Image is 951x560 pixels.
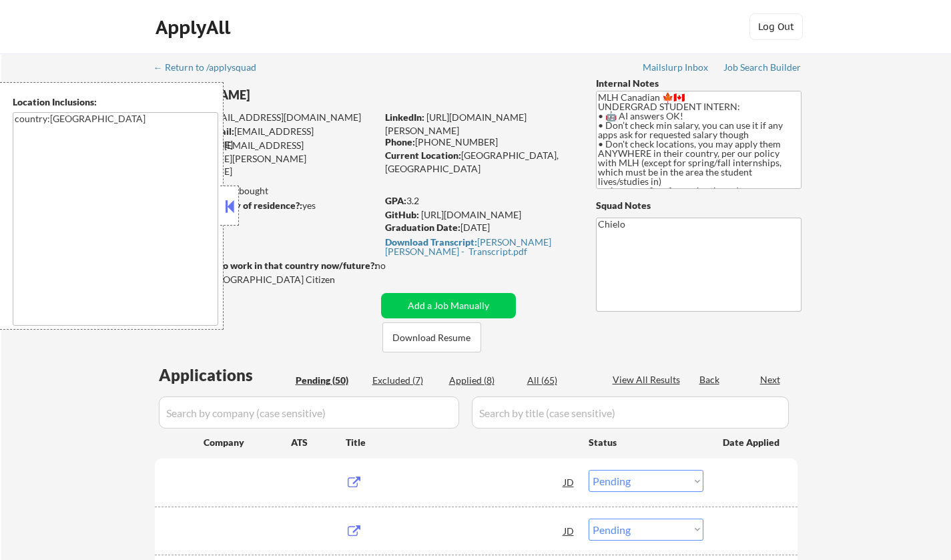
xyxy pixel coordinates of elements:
button: Log Out [749,13,803,40]
strong: GitHub: [385,209,419,220]
div: [DATE] [385,221,574,234]
div: ApplyAll [155,16,234,39]
div: Location Inclusions: [13,95,218,109]
div: [PHONE_NUMBER] [385,135,574,149]
strong: GPA: [385,195,406,206]
div: Date Applied [723,436,781,449]
a: Job Search Builder [723,62,802,75]
a: [URL][DOMAIN_NAME][PERSON_NAME] [385,111,527,136]
div: yes [154,199,372,212]
div: Internal Notes [596,77,802,90]
div: Excluded (7) [372,374,439,387]
div: 0 sent / 200 bought [154,184,376,198]
a: Mailslurp Inbox [643,62,709,75]
strong: LinkedIn: [385,111,424,123]
div: [EMAIL_ADDRESS][DOMAIN_NAME] [155,111,376,124]
strong: Download Transcript: [385,236,477,248]
a: [URL][DOMAIN_NAME] [421,209,521,220]
div: Applications [159,367,291,383]
div: Squad Notes [596,199,802,212]
div: Pending (50) [296,374,362,387]
div: 3.2 [385,194,576,208]
a: ← Return to /applysquad [153,62,269,75]
div: Status [589,430,703,454]
button: Add a Job Manually [381,293,516,318]
div: Next [760,373,781,386]
div: Company [204,436,291,449]
div: [PERSON_NAME] [PERSON_NAME] - Transcript.pdf [385,238,571,256]
div: Back [699,373,721,386]
div: View All Results [613,373,684,386]
button: Download Resume [382,322,481,352]
div: [EMAIL_ADDRESS][DOMAIN_NAME][PERSON_NAME][DOMAIN_NAME] [155,139,376,178]
div: [GEOGRAPHIC_DATA], [GEOGRAPHIC_DATA] [385,149,574,175]
strong: Current Location: [385,150,461,161]
div: ATS [291,436,346,449]
div: Applied (8) [449,374,516,387]
a: Download Transcript:[PERSON_NAME] [PERSON_NAME] - Transcript.pdf [385,237,571,256]
div: Yes, I am a [DEMOGRAPHIC_DATA] Citizen [155,273,380,286]
div: [PERSON_NAME] [155,87,429,103]
div: no [375,259,413,272]
div: All (65) [527,374,594,387]
div: JD [563,470,576,494]
div: JD [563,519,576,543]
div: Title [346,436,576,449]
strong: Graduation Date: [385,222,460,233]
div: [EMAIL_ADDRESS][DOMAIN_NAME] [155,125,376,151]
div: ← Return to /applysquad [153,63,269,72]
strong: Will need Visa to work in that country now/future?: [155,260,377,271]
div: Job Search Builder [723,63,802,72]
strong: Phone: [385,136,415,148]
input: Search by title (case sensitive) [472,396,789,429]
div: Mailslurp Inbox [643,63,709,72]
input: Search by company (case sensitive) [159,396,459,429]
